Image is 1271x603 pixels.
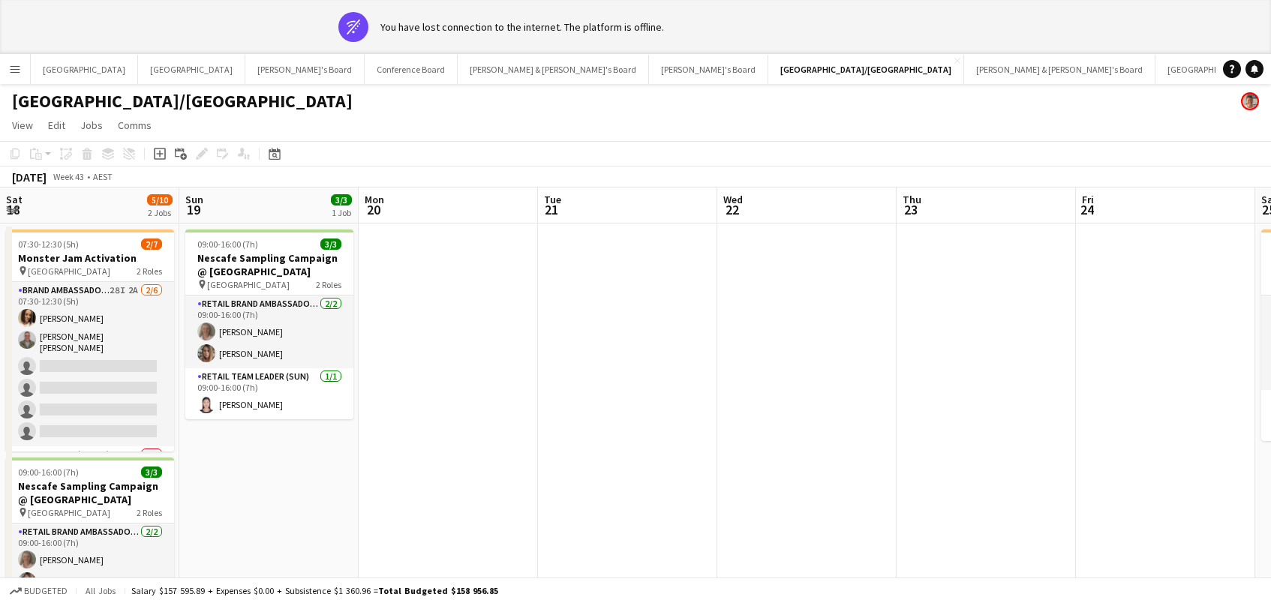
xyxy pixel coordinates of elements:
[378,585,498,596] span: Total Budgeted $158 956.85
[544,193,561,206] span: Tue
[380,20,664,34] div: You have lost connection to the internet. The platform is offline.
[12,118,33,132] span: View
[1155,55,1263,84] button: [GEOGRAPHIC_DATA]
[903,193,921,206] span: Thu
[6,229,174,451] app-job-card: 07:30-12:30 (5h)2/7Monster Jam Activation [GEOGRAPHIC_DATA]2 RolesBrand Ambassador ([DATE])28I2A2...
[365,193,384,206] span: Mon
[1082,193,1094,206] span: Fri
[93,171,113,182] div: AEST
[48,118,65,132] span: Edit
[83,585,119,596] span: All jobs
[4,201,23,218] span: 18
[50,171,87,182] span: Week 43
[721,201,743,218] span: 22
[28,507,110,518] span: [GEOGRAPHIC_DATA]
[31,55,138,84] button: [GEOGRAPHIC_DATA]
[185,368,353,419] app-card-role: RETAIL Team Leader (Sun)1/109:00-16:00 (7h)[PERSON_NAME]
[18,466,79,478] span: 09:00-16:00 (7h)
[6,479,174,506] h3: Nescafe Sampling Campaign @ [GEOGRAPHIC_DATA]
[185,229,353,419] app-job-card: 09:00-16:00 (7h)3/3Nescafe Sampling Campaign @ [GEOGRAPHIC_DATA] [GEOGRAPHIC_DATA]2 RolesRETAIL B...
[118,118,152,132] span: Comms
[245,55,365,84] button: [PERSON_NAME]'s Board
[332,207,351,218] div: 1 Job
[28,265,110,277] span: [GEOGRAPHIC_DATA]
[137,265,162,277] span: 2 Roles
[141,238,162,250] span: 2/7
[112,115,158,135] a: Comms
[197,238,258,250] span: 09:00-16:00 (7h)
[316,279,341,290] span: 2 Roles
[320,238,341,250] span: 3/3
[723,193,743,206] span: Wed
[185,295,353,368] app-card-role: RETAIL Brand Ambassador ([DATE])2/209:00-16:00 (7h)[PERSON_NAME][PERSON_NAME]
[458,55,649,84] button: [PERSON_NAME] & [PERSON_NAME]'s Board
[185,193,203,206] span: Sun
[6,193,23,206] span: Sat
[6,251,174,265] h3: Monster Jam Activation
[542,201,561,218] span: 21
[42,115,71,135] a: Edit
[6,282,174,446] app-card-role: Brand Ambassador ([DATE])28I2A2/607:30-12:30 (5h)[PERSON_NAME][PERSON_NAME] [PERSON_NAME]
[1241,92,1259,110] app-user-avatar: Victoria Hunt
[18,238,79,250] span: 07:30-12:30 (5h)
[8,583,70,599] button: Budgeted
[964,55,1155,84] button: [PERSON_NAME] & [PERSON_NAME]'s Board
[365,55,458,84] button: Conference Board
[6,523,174,596] app-card-role: RETAIL Brand Ambassador ([DATE])2/209:00-16:00 (7h)[PERSON_NAME][PERSON_NAME]
[137,507,162,518] span: 2 Roles
[183,201,203,218] span: 19
[768,55,964,84] button: [GEOGRAPHIC_DATA]/[GEOGRAPHIC_DATA]
[74,115,109,135] a: Jobs
[649,55,768,84] button: [PERSON_NAME]'s Board
[12,90,353,112] h1: [GEOGRAPHIC_DATA]/[GEOGRAPHIC_DATA]
[148,207,172,218] div: 2 Jobs
[141,466,162,478] span: 3/3
[131,585,498,596] div: Salary $157 595.89 + Expenses $0.00 + Subsistence $1 360.96 =
[138,55,245,84] button: [GEOGRAPHIC_DATA]
[147,194,173,205] span: 5/10
[1080,201,1094,218] span: 24
[331,194,352,205] span: 3/3
[207,279,290,290] span: [GEOGRAPHIC_DATA]
[6,115,39,135] a: View
[12,169,47,184] div: [DATE]
[900,201,921,218] span: 23
[6,446,174,497] app-card-role: Team Leader ([DATE])5I2A0/1
[80,118,103,132] span: Jobs
[362,201,384,218] span: 20
[185,251,353,278] h3: Nescafe Sampling Campaign @ [GEOGRAPHIC_DATA]
[24,586,68,596] span: Budgeted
